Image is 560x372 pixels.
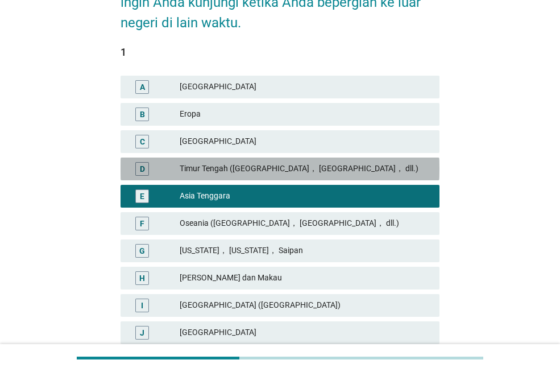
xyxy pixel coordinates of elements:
div: [GEOGRAPHIC_DATA] [180,80,430,94]
div: 1 [121,44,439,60]
div: J [140,326,144,338]
div: Oseania ([GEOGRAPHIC_DATA]， [GEOGRAPHIC_DATA]， dll.) [180,217,430,230]
div: H [139,272,145,284]
div: Timur Tengah ([GEOGRAPHIC_DATA]， [GEOGRAPHIC_DATA]， dll.) [180,162,430,176]
div: C [140,135,145,147]
div: I [141,299,143,311]
div: [GEOGRAPHIC_DATA] [180,135,430,148]
div: G [139,245,145,257]
div: D [140,163,145,175]
div: E [140,190,144,202]
div: A [140,81,145,93]
div: [GEOGRAPHIC_DATA] [180,326,430,340]
div: B [140,108,145,120]
div: [GEOGRAPHIC_DATA] ([GEOGRAPHIC_DATA]) [180,299,430,312]
div: [US_STATE]， [US_STATE]， Saipan [180,244,430,258]
div: Asia Tenggara [180,189,430,203]
div: [PERSON_NAME] dan Makau [180,271,430,285]
div: F [140,217,144,229]
div: Eropa [180,108,430,121]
